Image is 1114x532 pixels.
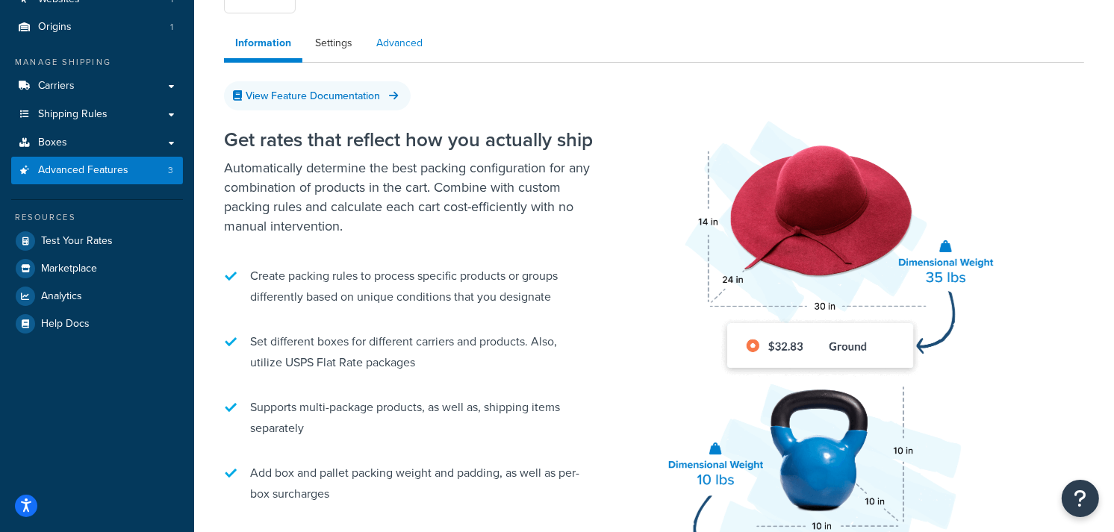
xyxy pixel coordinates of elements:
[11,72,183,100] a: Carriers
[304,28,364,58] a: Settings
[224,81,411,110] a: View Feature Documentation
[1062,480,1099,517] button: Open Resource Center
[11,157,183,184] a: Advanced Features3
[168,164,173,177] span: 3
[224,389,597,446] li: Supports multi-package products, as well as, shipping items separately
[224,129,597,151] h2: Get rates that reflect how you actually ship
[11,13,183,41] a: Origins1
[11,211,183,224] div: Resources
[38,80,75,93] span: Carriers
[41,318,90,331] span: Help Docs
[11,56,183,69] div: Manage Shipping
[224,455,597,512] li: Add box and pallet packing weight and padding, as well as per-box surcharges
[11,13,183,41] li: Origins
[224,158,597,236] p: Automatically determine the best packing configuration for any combination of products in the car...
[11,310,183,337] a: Help Docs
[11,255,183,282] a: Marketplace
[38,108,108,121] span: Shipping Rules
[224,28,302,63] a: Information
[38,137,67,149] span: Boxes
[170,21,173,34] span: 1
[365,28,434,58] a: Advanced
[11,228,183,254] a: Test Your Rates
[11,129,183,157] a: Boxes
[38,21,72,34] span: Origins
[11,101,183,128] a: Shipping Rules
[11,283,183,310] a: Analytics
[224,324,597,381] li: Set different boxes for different carriers and products. Also, utilize USPS Flat Rate packages
[224,258,597,315] li: Create packing rules to process specific products or groups differently based on unique condition...
[11,157,183,184] li: Advanced Features
[41,290,82,303] span: Analytics
[41,235,113,248] span: Test Your Rates
[38,164,128,177] span: Advanced Features
[41,263,97,275] span: Marketplace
